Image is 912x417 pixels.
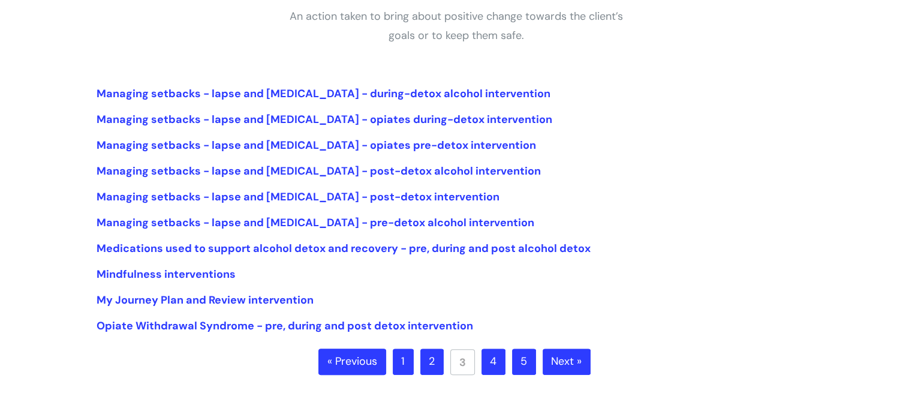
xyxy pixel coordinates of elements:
[97,86,550,101] a: Managing setbacks - lapse and [MEDICAL_DATA] - during-detox alcohol intervention
[318,349,386,375] a: « Previous
[97,138,536,152] a: Managing setbacks - lapse and [MEDICAL_DATA] - opiates pre-detox intervention
[276,7,636,46] p: An action taken to bring about positive change towards the client’s goals or to keep them safe.
[543,349,591,375] a: Next »
[512,349,536,375] a: 5
[97,112,552,127] a: Managing setbacks - lapse and [MEDICAL_DATA] - opiates during-detox intervention
[97,293,314,307] a: My Journey Plan and Review intervention
[420,349,444,375] a: 2
[97,164,541,178] a: Managing setbacks - lapse and [MEDICAL_DATA] - post-detox alcohol intervention
[97,267,236,281] a: Mindfulness interventions
[97,241,591,256] a: Medications used to support alcohol detox and recovery - pre, during and post alcohol detox
[97,215,534,230] a: Managing setbacks - lapse and [MEDICAL_DATA] - pre-detox alcohol intervention
[97,190,499,204] a: Managing setbacks - lapse and [MEDICAL_DATA] - post-detox intervention
[450,349,475,375] a: 3
[97,319,473,333] a: Opiate Withdrawal Syndrome - pre, during and post detox intervention
[393,349,414,375] a: 1
[481,349,505,375] a: 4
